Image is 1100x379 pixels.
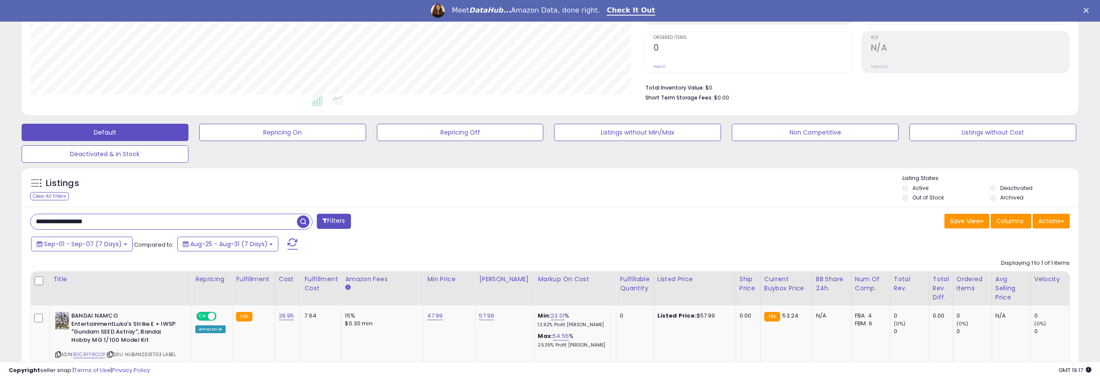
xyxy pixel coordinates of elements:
[714,93,729,102] span: $0.00
[782,312,798,320] span: 53.24
[855,275,886,293] div: Num of Comp.
[236,312,252,321] small: FBA
[607,6,655,16] a: Check It Out
[538,312,609,328] div: %
[427,312,443,320] a: 47.99
[995,312,1024,320] div: N/A
[452,6,600,15] div: Meet Amazon Data, done right.
[933,275,949,302] div: Total Rev. Diff.
[22,124,188,141] button: Default
[195,325,226,333] div: Amazon AI
[534,271,616,305] th: The percentage added to the cost of goods (COGS) that forms the calculator for Min & Max prices.
[1034,320,1046,327] small: (0%)
[1084,8,1092,13] div: Close
[894,328,929,335] div: 0
[645,82,1063,92] li: $0
[1034,328,1069,335] div: 0
[957,312,992,320] div: 0
[1000,184,1033,192] label: Deactivated
[654,35,852,40] span: Ordered Items
[197,313,208,320] span: ON
[657,312,729,320] div: $57.99
[871,35,1069,40] span: ROI
[427,275,472,284] div: Min Price
[74,366,111,374] a: Terms of Use
[909,124,1076,141] button: Listings without Cost
[912,194,944,201] label: Out of Stock
[944,214,989,228] button: Save View
[345,312,417,320] div: 15%
[657,312,697,320] b: Listed Price:
[553,332,569,340] a: 54.55
[912,184,928,192] label: Active
[177,237,278,251] button: Aug-25 - Aug-31 (7 Days)
[479,312,494,320] a: 57.99
[645,94,713,101] b: Short Term Storage Fees:
[816,312,845,320] div: N/A
[538,332,553,340] b: Max:
[645,84,704,91] b: Total Inventory Value:
[73,351,105,358] a: B0C8FF8CQP
[855,320,883,328] div: FBM: 6
[1034,275,1066,284] div: Velocity
[195,275,229,284] div: Repricing
[654,43,852,55] h2: 0
[816,275,848,293] div: BB Share 24h.
[345,284,350,292] small: Amazon Fees.
[654,64,666,69] small: Prev: 0
[1033,214,1070,228] button: Actions
[995,275,1027,302] div: Avg Selling Price
[894,275,925,293] div: Total Rev.
[431,4,445,18] img: Profile image for Georgie
[345,320,417,328] div: $0.30 min
[933,312,946,320] div: 0.00
[30,192,69,200] div: Clear All Filters
[134,241,174,249] span: Compared to:
[871,43,1069,55] h2: N/A
[551,312,564,320] a: 23.01
[479,275,530,284] div: [PERSON_NAME]
[71,312,176,346] b: BANDAI NAMCO EntertainmentLuka's Strike E + IWSP "Gundam SEED Astray", Bandai Hobby MG 1/100 Mode...
[732,124,899,141] button: Non Competitive
[996,217,1023,225] span: Columns
[215,313,229,320] span: OFF
[31,237,133,251] button: Sep-01 - Sep-07 (7 Days)
[957,320,969,327] small: (0%)
[9,366,150,375] div: seller snap | |
[1000,194,1023,201] label: Archived
[957,275,988,293] div: Ordered Items
[764,275,809,293] div: Current Buybox Price
[764,312,780,321] small: FBA
[620,312,647,320] div: 0
[894,320,906,327] small: (0%)
[740,312,754,320] div: 0.00
[9,366,40,374] strong: Copyright
[55,312,69,329] img: 41BGXLPbZYL._SL40_.jpg
[112,366,150,374] a: Privacy Policy
[469,6,511,14] i: DataHub...
[304,275,338,293] div: Fulfillment Cost
[657,275,732,284] div: Listed Price
[957,328,992,335] div: 0
[199,124,366,141] button: Repricing On
[279,312,294,320] a: 26.95
[1059,366,1091,374] span: 2025-09-9 19:17 GMT
[538,332,609,348] div: %
[894,312,929,320] div: 0
[46,177,79,189] h5: Listings
[538,312,551,320] b: Min:
[44,240,122,248] span: Sep-01 - Sep-07 (7 Days)
[106,351,176,358] span: | SKU: HUBAN2031703 LABEL
[740,275,757,293] div: Ship Price
[538,275,612,284] div: Markup on Cost
[871,64,888,69] small: Prev: N/A
[377,124,544,141] button: Repricing Off
[855,312,883,320] div: FBA: 4
[902,174,1078,183] p: Listing States:
[190,240,268,248] span: Aug-25 - Aug-31 (7 Days)
[304,312,335,320] div: 7.64
[991,214,1031,228] button: Columns
[554,124,721,141] button: Listings without Min/Max
[1034,312,1069,320] div: 0
[620,275,650,293] div: Fulfillable Quantity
